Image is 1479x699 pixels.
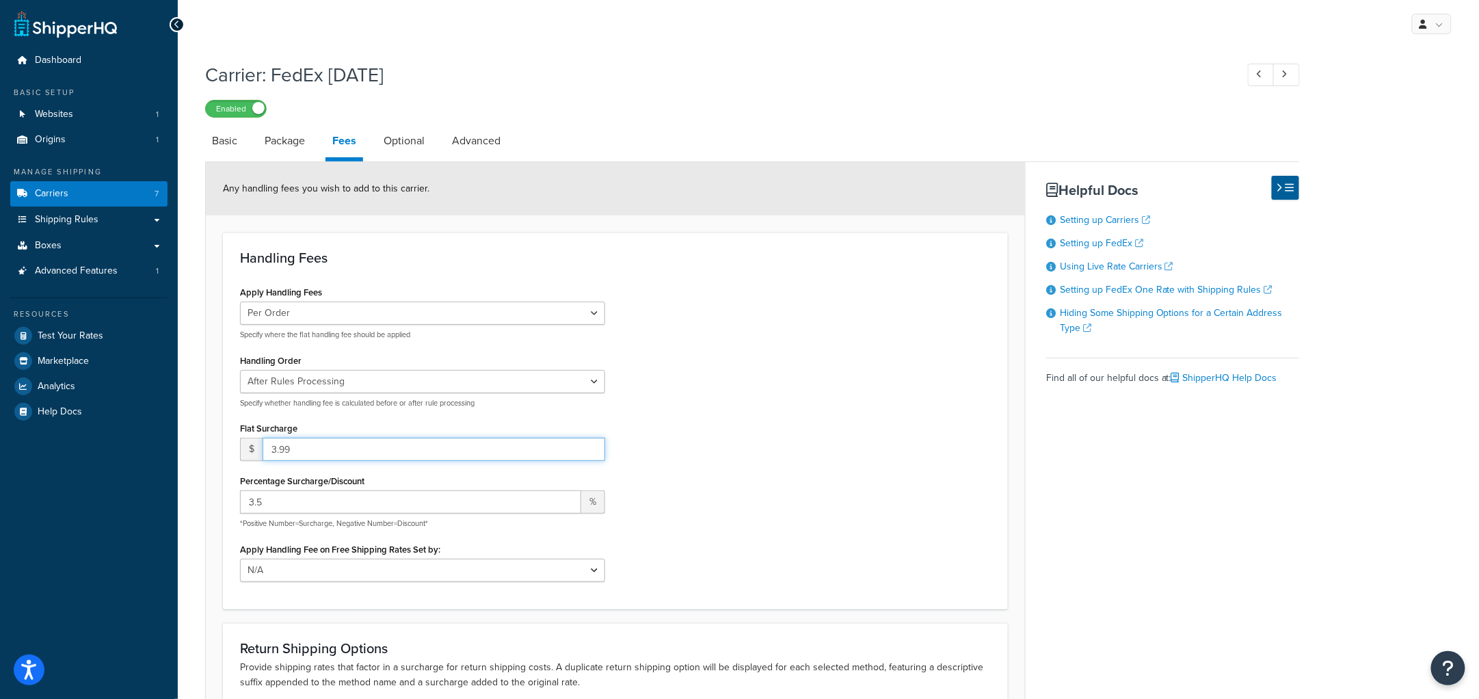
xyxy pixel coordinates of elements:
span: % [581,490,605,514]
span: Advanced Features [35,265,118,277]
button: Hide Help Docs [1272,176,1299,200]
a: Origins1 [10,127,168,153]
span: 1 [156,134,159,146]
p: Provide shipping rates that factor in a surcharge for return shipping costs. A duplicate return s... [240,660,991,690]
a: Using Live Rate Carriers [1060,259,1173,274]
h1: Carrier: FedEx [DATE] [205,62,1223,88]
span: 1 [156,265,159,277]
span: Origins [35,134,66,146]
a: ShipperHQ Help Docs [1171,371,1277,385]
button: Open Resource Center [1431,651,1465,685]
li: Origins [10,127,168,153]
span: $ [240,438,263,461]
a: Dashboard [10,48,168,73]
label: Handling Order [240,356,302,366]
span: 1 [156,109,159,120]
span: Help Docs [38,406,82,418]
li: Advanced Features [10,259,168,284]
span: Shipping Rules [35,214,98,226]
label: Apply Handling Fee on Free Shipping Rates Set by: [240,544,440,555]
a: Websites1 [10,102,168,127]
label: Flat Surcharge [240,423,297,434]
a: Boxes [10,233,168,259]
span: 7 [155,188,159,200]
a: Carriers7 [10,181,168,207]
span: Any handling fees you wish to add to this carrier. [223,181,429,196]
a: Advanced Features1 [10,259,168,284]
li: Websites [10,102,168,127]
a: Fees [325,124,363,161]
span: Websites [35,109,73,120]
a: Test Your Rates [10,324,168,348]
label: Enabled [206,101,266,117]
a: Shipping Rules [10,207,168,233]
h3: Helpful Docs [1046,183,1299,198]
a: Setting up FedEx One Rate with Shipping Rules [1060,282,1273,297]
div: Resources [10,308,168,320]
p: Specify where the flat handling fee should be applied [240,330,605,340]
span: Boxes [35,240,62,252]
a: Help Docs [10,399,168,424]
a: Marketplace [10,349,168,373]
span: Marketplace [38,356,89,367]
span: Analytics [38,381,75,393]
a: Package [258,124,312,157]
a: Analytics [10,374,168,399]
a: Basic [205,124,244,157]
a: Previous Record [1248,64,1275,86]
h3: Return Shipping Options [240,641,991,656]
span: Dashboard [35,55,81,66]
span: Test Your Rates [38,330,103,342]
a: Advanced [445,124,507,157]
p: Specify whether handling fee is calculated before or after rule processing [240,398,605,408]
a: Optional [377,124,431,157]
label: Percentage Surcharge/Discount [240,476,364,486]
div: Manage Shipping [10,166,168,178]
span: Carriers [35,188,68,200]
a: Setting up FedEx [1060,236,1143,250]
div: Find all of our helpful docs at: [1046,358,1299,388]
a: Hiding Some Shipping Options for a Certain Address Type [1060,306,1283,335]
div: Basic Setup [10,87,168,98]
li: Carriers [10,181,168,207]
label: Apply Handling Fees [240,287,322,298]
a: Next Record [1273,64,1300,86]
a: Setting up Carriers [1060,213,1150,227]
p: *Positive Number=Surcharge, Negative Number=Discount* [240,518,605,529]
h3: Handling Fees [240,250,991,265]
